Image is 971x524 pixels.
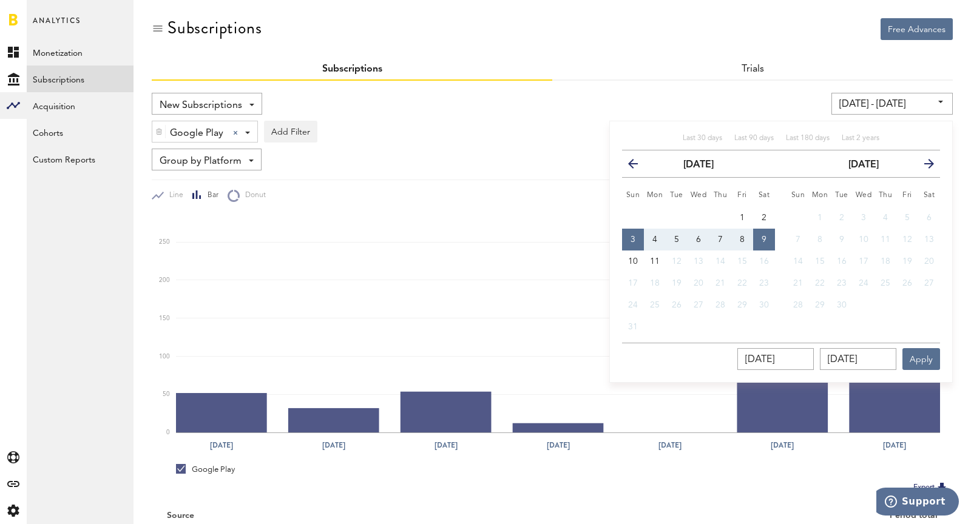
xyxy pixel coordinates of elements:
[674,235,679,244] span: 5
[737,257,747,266] span: 15
[737,301,747,309] span: 29
[896,272,918,294] button: 26
[924,192,935,199] small: Saturday
[160,151,242,172] span: Group by Platform
[875,207,896,229] button: 4
[853,229,875,250] button: 10
[905,213,910,222] span: 5
[859,279,868,287] span: 24
[793,301,803,309] span: 28
[160,95,242,116] span: New Subscriptions
[152,121,166,142] div: Delete
[628,279,638,287] span: 17
[740,213,745,222] span: 1
[210,440,233,451] text: [DATE]
[626,192,640,199] small: Sunday
[202,190,218,201] span: Bar
[155,127,163,136] img: trash_awesome_blue.svg
[902,235,912,244] span: 12
[666,250,688,272] button: 12
[683,135,722,142] span: Last 30 days
[918,207,940,229] button: 6
[859,257,868,266] span: 17
[771,440,794,451] text: [DATE]
[709,294,731,316] button: 28
[666,229,688,250] button: 5
[714,192,728,199] small: Thursday
[831,272,853,294] button: 23
[688,294,709,316] button: 27
[835,192,848,199] small: Tuesday
[759,192,770,199] small: Saturday
[709,250,731,272] button: 14
[876,488,959,518] iframe: Opens a widget where you can find more information
[27,119,134,146] a: Cohorts
[672,279,682,287] span: 19
[718,235,723,244] span: 7
[762,213,766,222] span: 2
[264,121,317,143] button: Add Filter
[631,235,635,244] span: 3
[170,123,223,144] span: Google Play
[650,257,660,266] span: 11
[848,160,879,170] strong: [DATE]
[622,272,644,294] button: 17
[896,207,918,229] button: 5
[837,301,847,309] span: 30
[628,257,638,266] span: 10
[691,192,707,199] small: Wednesday
[547,440,570,451] text: [DATE]
[159,277,170,283] text: 200
[731,250,753,272] button: 15
[809,272,831,294] button: 22
[859,235,868,244] span: 10
[753,272,775,294] button: 23
[33,13,81,39] span: Analytics
[742,64,764,74] a: Trials
[622,250,644,272] button: 10
[902,257,912,266] span: 19
[837,279,847,287] span: 23
[853,250,875,272] button: 17
[831,207,853,229] button: 2
[793,257,803,266] span: 14
[879,192,893,199] small: Thursday
[831,294,853,316] button: 30
[861,213,866,222] span: 3
[812,192,828,199] small: Monday
[683,160,714,170] strong: [DATE]
[322,64,382,74] a: Subscriptions
[159,354,170,360] text: 100
[924,235,934,244] span: 13
[731,294,753,316] button: 29
[672,257,682,266] span: 12
[233,130,238,135] div: Clear
[628,323,638,331] span: 31
[809,250,831,272] button: 15
[753,229,775,250] button: 9
[716,279,725,287] span: 21
[787,250,809,272] button: 14
[644,272,666,294] button: 18
[167,511,194,521] div: Source
[842,135,879,142] span: Last 2 years
[875,229,896,250] button: 11
[670,192,683,199] small: Tuesday
[820,348,896,370] input: __/__/____
[628,301,638,309] span: 24
[737,192,747,199] small: Friday
[176,464,235,475] div: Google Play
[809,294,831,316] button: 29
[688,272,709,294] button: 20
[918,229,940,250] button: 13
[159,315,170,321] text: 150
[27,92,134,119] a: Acquisition
[902,348,940,370] button: Apply
[815,279,825,287] span: 22
[737,279,747,287] span: 22
[918,250,940,272] button: 20
[853,207,875,229] button: 3
[787,272,809,294] button: 21
[435,440,458,451] text: [DATE]
[839,235,844,244] span: 9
